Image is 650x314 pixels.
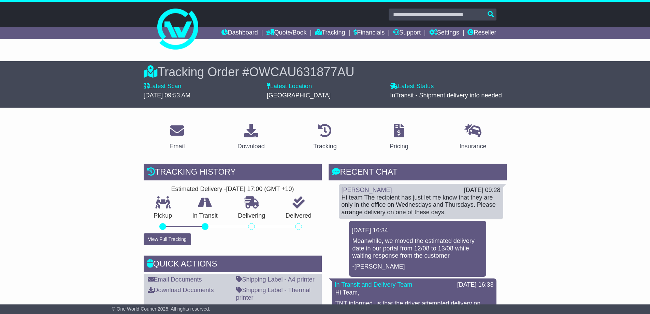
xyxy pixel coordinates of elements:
[352,263,483,271] p: -[PERSON_NAME]
[144,212,183,220] p: Pickup
[313,142,336,151] div: Tracking
[393,27,421,39] a: Support
[144,92,191,99] span: [DATE] 09:53 AM
[390,142,408,151] div: Pricing
[148,276,202,283] a: Email Documents
[385,121,413,153] a: Pricing
[266,27,306,39] a: Quote/Book
[233,121,269,153] a: Download
[237,142,265,151] div: Download
[352,237,483,260] p: Meanwhile, we moved the estimated delivery date in our portal from 12/08 to 13/08 while waiting r...
[112,306,211,312] span: © One World Courier 2025. All rights reserved.
[169,142,185,151] div: Email
[275,212,322,220] p: Delivered
[342,194,501,216] div: Hi team The recipient has just let me know that they are only in the office on Wednesdays and Thu...
[236,276,315,283] a: Shipping Label - A4 printer
[144,65,507,79] div: Tracking Order #
[390,83,434,90] label: Latest Status
[267,83,312,90] label: Latest Location
[352,227,483,234] div: [DATE] 16:34
[267,92,331,99] span: [GEOGRAPHIC_DATA]
[342,187,392,193] a: [PERSON_NAME]
[144,233,191,245] button: View Full Tracking
[144,256,322,274] div: Quick Actions
[144,83,182,90] label: Latest Scan
[148,287,214,293] a: Download Documents
[144,164,322,182] div: Tracking history
[165,121,189,153] a: Email
[457,281,494,289] div: [DATE] 16:33
[329,164,507,182] div: RECENT CHAT
[467,27,496,39] a: Reseller
[390,92,502,99] span: InTransit - Shipment delivery info needed
[315,27,345,39] a: Tracking
[144,186,322,193] div: Estimated Delivery -
[228,212,276,220] p: Delivering
[464,187,501,194] div: [DATE] 09:28
[226,186,294,193] div: [DATE] 17:00 (GMT +10)
[309,121,341,153] a: Tracking
[335,281,413,288] a: In Transit and Delivery Team
[460,142,487,151] div: Insurance
[335,289,493,297] p: Hi Team,
[221,27,258,39] a: Dashboard
[236,287,311,301] a: Shipping Label - Thermal printer
[182,212,228,220] p: In Transit
[353,27,385,39] a: Financials
[429,27,459,39] a: Settings
[249,65,354,79] span: OWCAU631877AU
[455,121,491,153] a: Insurance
